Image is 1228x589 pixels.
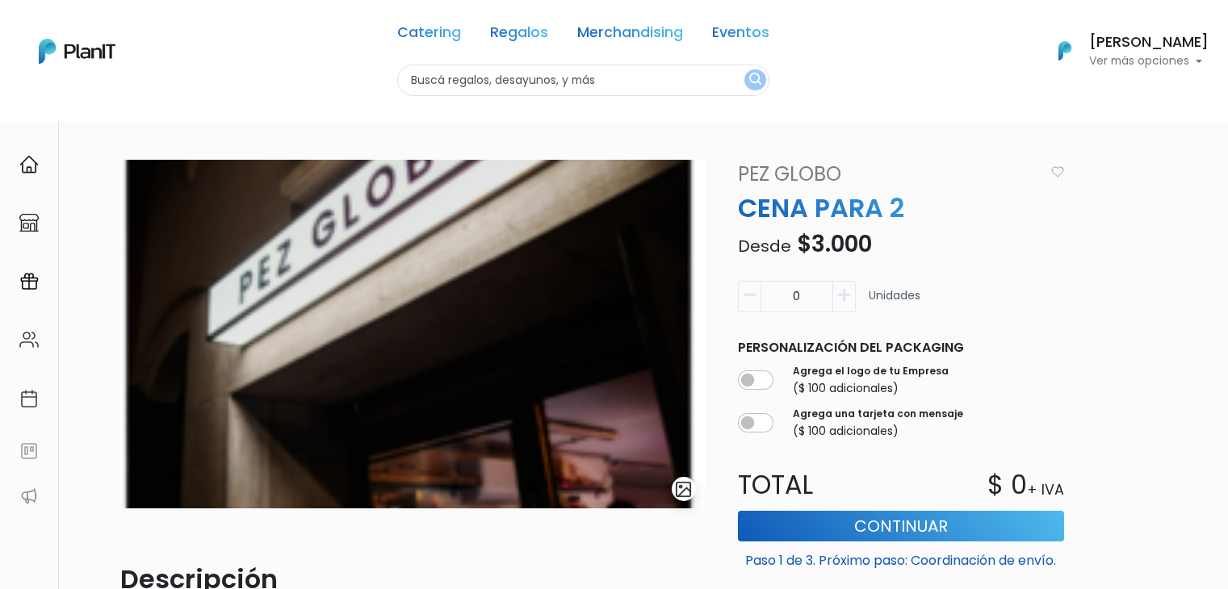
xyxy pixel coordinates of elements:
p: + IVA [1027,479,1064,500]
span: Desde [738,235,791,257]
a: Merchandising [577,26,683,45]
button: PlanIt Logo [PERSON_NAME] Ver más opciones [1037,30,1209,72]
p: Total [728,466,901,504]
img: calendar-87d922413cdce8b2cf7b7f5f62616a5cf9e4887200fb71536465627b3292af00.svg [19,389,39,408]
img: campaigns-02234683943229c281be62815700db0a1741e53638e28bf9629b52c665b00959.svg [19,272,39,291]
p: ($ 100 adicionales) [793,423,963,440]
input: Buscá regalos, desayunos, y más [397,65,769,96]
label: Agrega una tarjeta con mensaje [793,407,963,421]
a: Eventos [712,26,769,45]
label: Agrega el logo de tu Empresa [793,364,949,378]
img: feedback-78b5a0c8f98aac82b08bfc38622c3050aee476f2c9584af64705fc4e61158814.svg [19,441,39,461]
p: Unidades [869,287,920,319]
p: Personalización del packaging [738,338,1064,357]
button: Continuar [738,511,1064,541]
img: PlanIt Logo [39,39,115,64]
img: marketplace-4ceaa7011d94191e9ded77b95e3339b90024bf715f7c57f8cf31f2d8c509eaba.svg [19,213,39,232]
a: Pez Globo [728,160,1045,189]
img: home-e721727adea9d79c4d83392d1f703f7f8bce08238fde08b1acbfd93340b81755.svg [19,155,39,174]
a: Catering [397,26,461,45]
p: CENA PARA 2 [728,189,1074,228]
img: gallery-light [674,480,693,499]
img: search_button-432b6d5273f82d61273b3651a40e1bd1b912527efae98b1b7a1b2c0702e16a8d.svg [749,73,761,88]
img: heart_icon [1051,166,1064,178]
img: partners-52edf745621dab592f3b2c58e3bca9d71375a7ef29c3b500c9f145b62cc070d4.svg [19,487,39,506]
img: people-662611757002400ad9ed0e3c099ab2801c6687ba6c219adb57efc949bc21e19d.svg [19,330,39,349]
h6: [PERSON_NAME] [1089,36,1209,50]
a: Regalos [490,26,548,45]
img: PlanIt Logo [1047,33,1083,69]
p: Paso 1 de 3. Próximo paso: Coordinación de envío. [738,545,1064,570]
p: ($ 100 adicionales) [793,380,949,397]
p: Ver más opciones [1089,56,1209,67]
img: thumb_Captura_de_pantalla_2025-05-21_121628.png [120,160,706,508]
p: $ 0 [987,466,1027,504]
span: $3.000 [797,228,872,260]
